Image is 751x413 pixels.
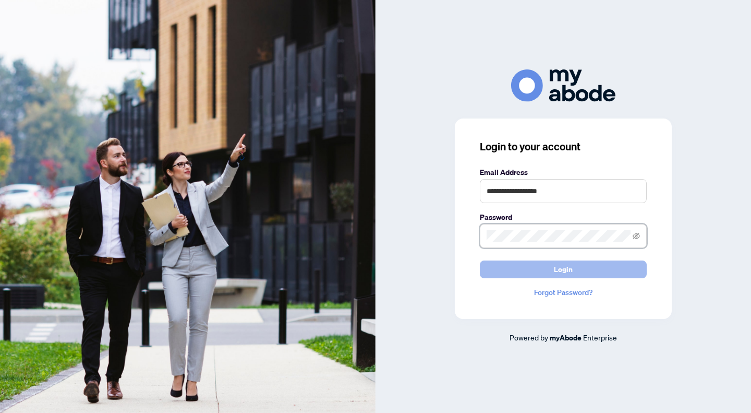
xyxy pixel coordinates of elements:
[550,332,582,344] a: myAbode
[554,261,573,278] span: Login
[480,139,647,154] h3: Login to your account
[480,287,647,298] a: Forgot Password?
[633,232,640,240] span: eye-invisible
[480,167,647,178] label: Email Address
[511,69,615,101] img: ma-logo
[480,261,647,278] button: Login
[510,333,548,342] span: Powered by
[480,211,647,223] label: Password
[583,333,617,342] span: Enterprise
